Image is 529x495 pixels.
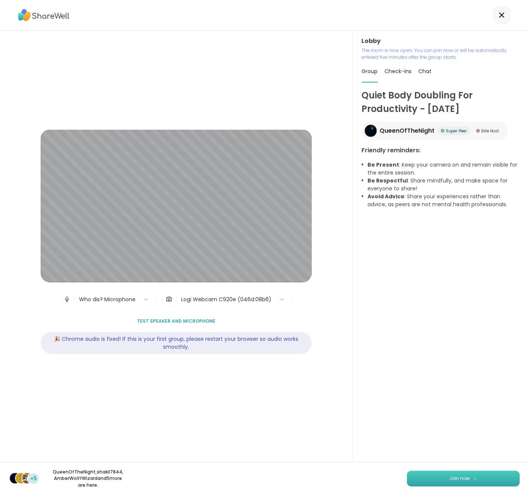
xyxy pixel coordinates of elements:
b: Avoid Advice [368,193,405,200]
span: | [73,292,75,307]
b: Be Present [368,161,399,169]
div: 🎉 Chrome audio is fixed! If this is your first group, please restart your browser so audio works ... [41,332,312,354]
img: Super Peer [441,129,445,133]
li: : Keep your camera on and remain visible for the entire session. [368,161,520,177]
b: Be Respectful [368,177,408,184]
span: QueenOfTheNight [380,126,435,135]
span: +5 [30,475,37,483]
img: QueenOfTheNight [10,473,20,484]
p: The room is now open. You can join now or will be automatically entered five minutes after the gr... [362,47,520,61]
img: Elite Host [476,129,480,133]
div: Logi Webcam C920e (046d:08b6) [181,296,271,303]
img: ShareWell Logomark [473,477,478,481]
span: Check-ins [385,67,412,75]
span: Elite Host [482,128,499,134]
img: ShareWell Logo [18,6,70,24]
li: : Share mindfully, and make space for everyone to share! [368,177,520,193]
button: Join now [407,471,520,487]
p: QueenOfTheNight , shakil7844 , AmberWolffWizard and 5 more are here. [46,469,130,489]
img: Camera [166,292,172,307]
span: Group [362,67,378,75]
h3: Friendly reminders: [362,146,520,155]
a: QueenOfTheNightQueenOfTheNightSuper PeerSuper PeerElite HostElite Host [362,122,508,140]
div: Who dis? Microphone [79,296,136,303]
img: Microphone [64,292,70,307]
span: Super Peer [446,128,467,134]
img: AmberWolffWizard [22,473,32,484]
span: Chat [419,67,432,75]
span: Join now [450,475,470,482]
img: QueenOfTheNight [365,125,377,137]
button: Test speaker and microphone [134,313,218,329]
span: | [175,292,177,307]
h1: Quiet Body Doubling For Productivity - [DATE] [362,89,520,116]
span: Test speaker and microphone [137,318,215,325]
span: s [19,474,23,483]
h3: Lobby [362,37,520,46]
li: : Share your experiences rather than advice, as peers are not mental health professionals. [368,193,520,208]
